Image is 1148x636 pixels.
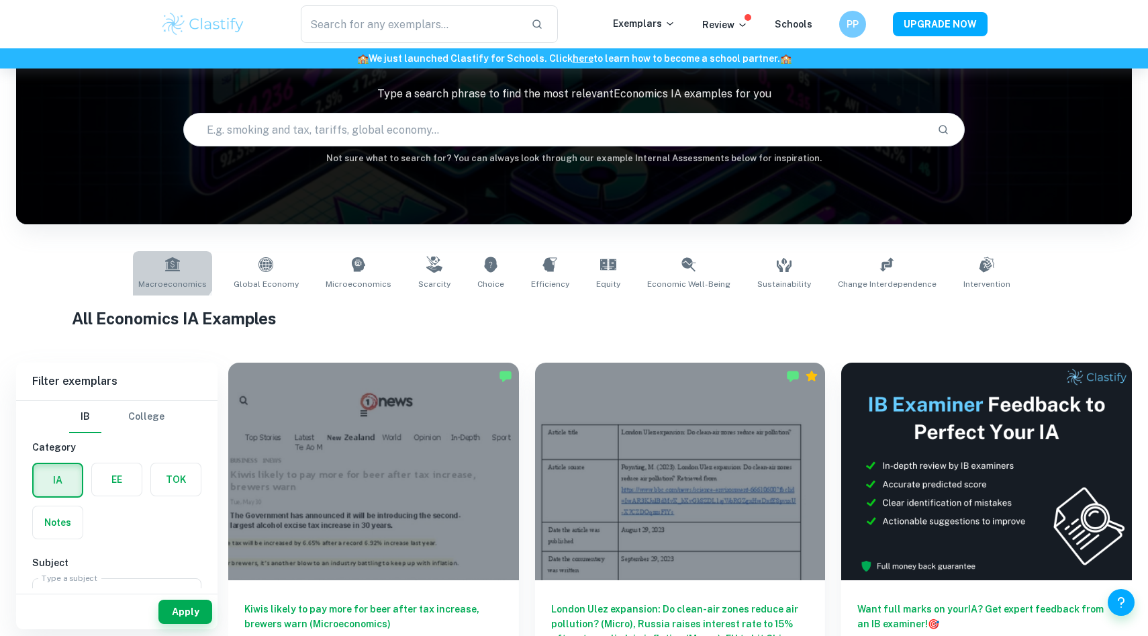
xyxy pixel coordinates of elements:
button: Apply [158,600,212,624]
h1: All Economics IA Examples [72,306,1076,330]
h6: Want full marks on your IA ? Get expert feedback from an IB examiner! [857,602,1116,631]
button: EE [92,463,142,496]
h6: Subject [32,555,201,570]
p: Review [702,17,748,32]
button: College [128,401,164,433]
span: Efficiency [531,278,569,290]
p: Type a search phrase to find the most relevant Economics IA examples for you [16,86,1132,102]
a: Schools [775,19,812,30]
span: 🏫 [780,53,792,64]
a: here [573,53,593,64]
span: Change Interdependence [838,278,937,290]
h6: Category [32,440,201,455]
button: Help and Feedback [1108,589,1135,616]
input: E.g. smoking and tax, tariffs, global economy... [184,111,926,148]
div: Premium [805,369,818,383]
button: IA [34,464,82,496]
button: Open [178,588,197,606]
button: PP [839,11,866,38]
button: UPGRADE NOW [893,12,988,36]
p: Exemplars [613,16,675,31]
label: Type a subject [42,572,97,584]
span: 🎯 [928,619,939,629]
button: TOK [151,463,201,496]
h6: We just launched Clastify for Schools. Click to learn how to become a school partner. [3,51,1145,66]
img: Marked [499,369,512,383]
button: Search [932,118,955,141]
span: Sustainability [757,278,811,290]
img: Thumbnail [841,363,1132,580]
span: Microeconomics [326,278,391,290]
input: Search for any exemplars... [301,5,520,43]
span: Economic Well-Being [647,278,730,290]
img: Marked [786,369,800,383]
span: Global Economy [234,278,299,290]
span: Scarcity [418,278,450,290]
span: Equity [596,278,620,290]
h6: Not sure what to search for? You can always look through our example Internal Assessments below f... [16,152,1132,165]
button: Notes [33,506,83,539]
div: Filter type choice [69,401,164,433]
span: Choice [477,278,504,290]
img: Clastify logo [160,11,246,38]
h6: PP [845,17,861,32]
h6: Filter exemplars [16,363,218,400]
button: IB [69,401,101,433]
span: 🏫 [357,53,369,64]
span: Macroeconomics [138,278,207,290]
span: Intervention [963,278,1010,290]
